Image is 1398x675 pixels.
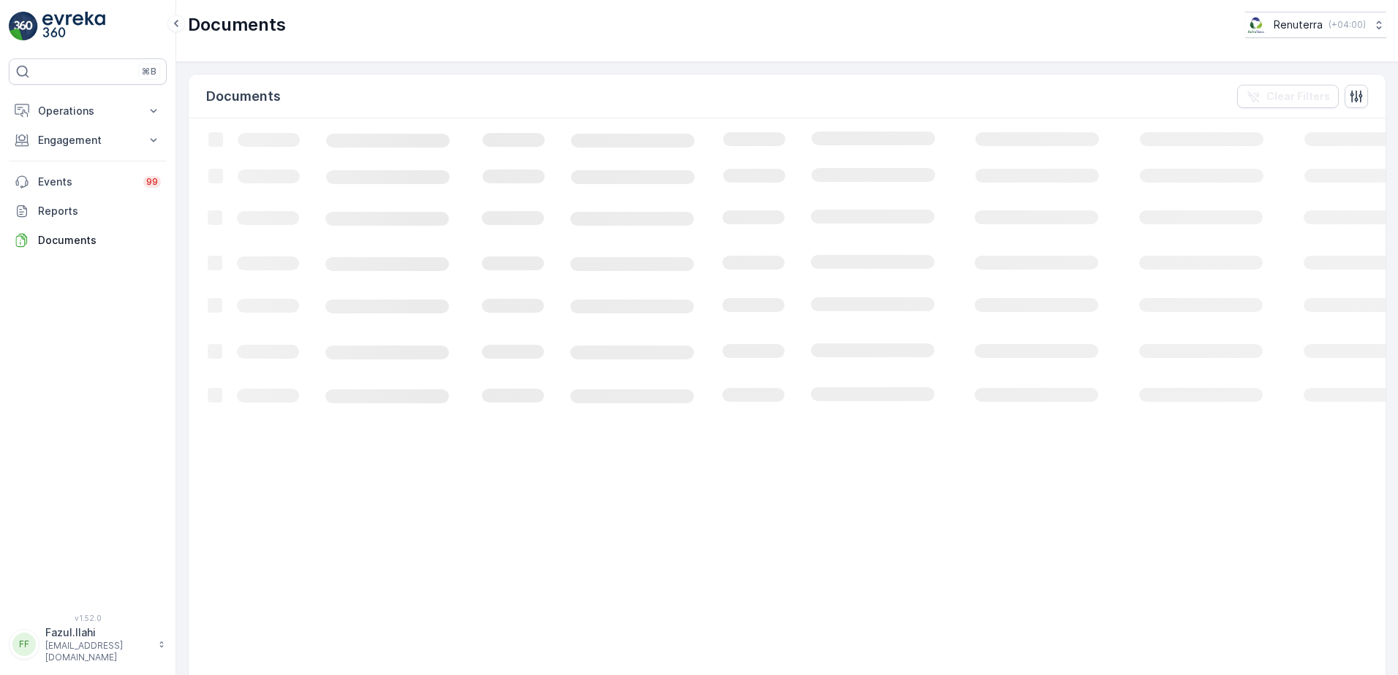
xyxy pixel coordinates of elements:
p: Engagement [38,133,137,148]
button: Renuterra(+04:00) [1245,12,1386,38]
a: Documents [9,226,167,255]
p: [EMAIL_ADDRESS][DOMAIN_NAME] [45,640,151,663]
p: Reports [38,204,161,218]
p: Clear Filters [1266,89,1330,104]
p: Renuterra [1274,18,1323,32]
a: Reports [9,197,167,226]
p: 99 [146,176,158,188]
p: Events [38,175,135,189]
img: Screenshot_2024-07-26_at_13.33.01.png [1245,17,1268,33]
img: logo [9,12,38,41]
button: FFFazul.Ilahi[EMAIL_ADDRESS][DOMAIN_NAME] [9,625,167,663]
button: Engagement [9,126,167,155]
p: ⌘B [142,66,156,77]
div: FF [12,633,36,656]
p: Documents [188,13,286,37]
p: Documents [206,86,281,107]
p: Operations [38,104,137,118]
p: Documents [38,233,161,248]
a: Events99 [9,167,167,197]
p: Fazul.Ilahi [45,625,151,640]
span: v 1.52.0 [9,614,167,622]
button: Operations [9,96,167,126]
p: ( +04:00 ) [1329,19,1366,31]
img: logo_light-DOdMpM7g.png [42,12,105,41]
button: Clear Filters [1237,85,1339,108]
